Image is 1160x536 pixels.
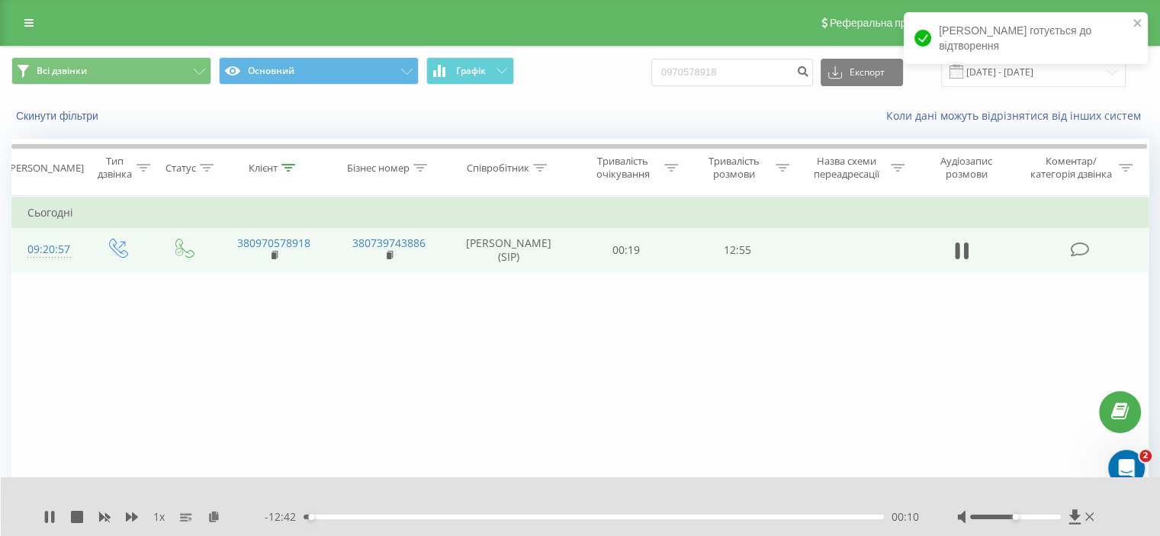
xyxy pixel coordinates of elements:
[1139,450,1152,462] span: 2
[904,12,1148,64] div: [PERSON_NAME] готується до відтворення
[585,155,661,181] div: Тривалість очікування
[7,162,84,175] div: [PERSON_NAME]
[886,108,1149,123] a: Коли дані можуть відрізнятися вiд інших систем
[830,17,942,29] span: Реферальна програма
[237,236,310,250] a: 380970578918
[37,65,87,77] span: Всі дзвінки
[447,228,571,272] td: [PERSON_NAME] (SIP)
[11,57,211,85] button: Всі дзвінки
[651,59,813,86] input: Пошук за номером
[249,162,278,175] div: Клієнт
[467,162,529,175] div: Співробітник
[96,155,132,181] div: Тип дзвінка
[1133,17,1143,31] button: close
[426,57,514,85] button: Графік
[892,509,919,525] span: 00:10
[682,228,792,272] td: 12:55
[352,236,426,250] a: 380739743886
[1026,155,1115,181] div: Коментар/категорія дзвінка
[153,509,165,525] span: 1 x
[165,162,196,175] div: Статус
[696,155,772,181] div: Тривалість розмови
[571,228,682,272] td: 00:19
[12,197,1149,228] td: Сьогодні
[265,509,304,525] span: - 12:42
[922,155,1011,181] div: Аудіозапис розмови
[219,57,419,85] button: Основний
[1108,450,1145,486] iframe: Intercom live chat
[1012,514,1018,520] div: Accessibility label
[11,109,106,123] button: Скинути фільтри
[347,162,410,175] div: Бізнес номер
[27,235,68,265] div: 09:20:57
[807,155,887,181] div: Назва схеми переадресації
[821,59,903,86] button: Експорт
[456,66,486,76] span: Графік
[308,514,314,520] div: Accessibility label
